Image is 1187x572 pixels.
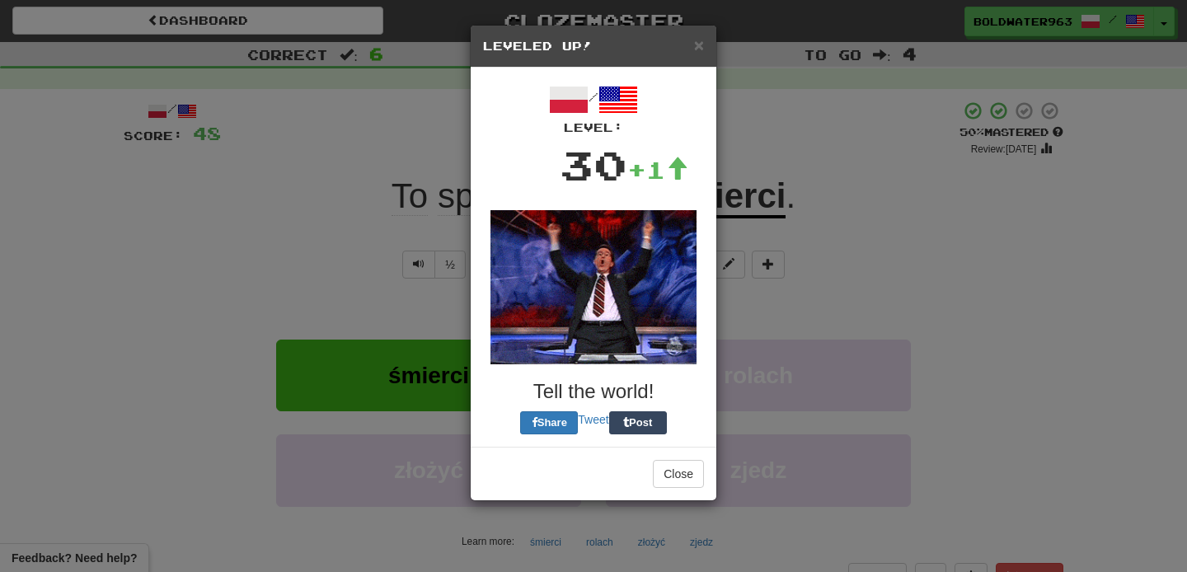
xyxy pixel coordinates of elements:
h3: Tell the world! [483,381,704,402]
div: 30 [560,136,627,194]
h5: Leveled Up! [483,38,704,54]
button: Close [694,36,704,54]
button: Close [653,460,704,488]
img: colbert-2-be1bfdc20e1ad268952deef278b8706a84000d88b3e313df47e9efb4a1bfc052.gif [490,210,697,364]
span: × [694,35,704,54]
div: Level: [483,120,704,136]
div: / [483,80,704,136]
button: Post [609,411,667,434]
a: Tweet [578,413,608,426]
button: Share [520,411,578,434]
div: +1 [627,153,688,186]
